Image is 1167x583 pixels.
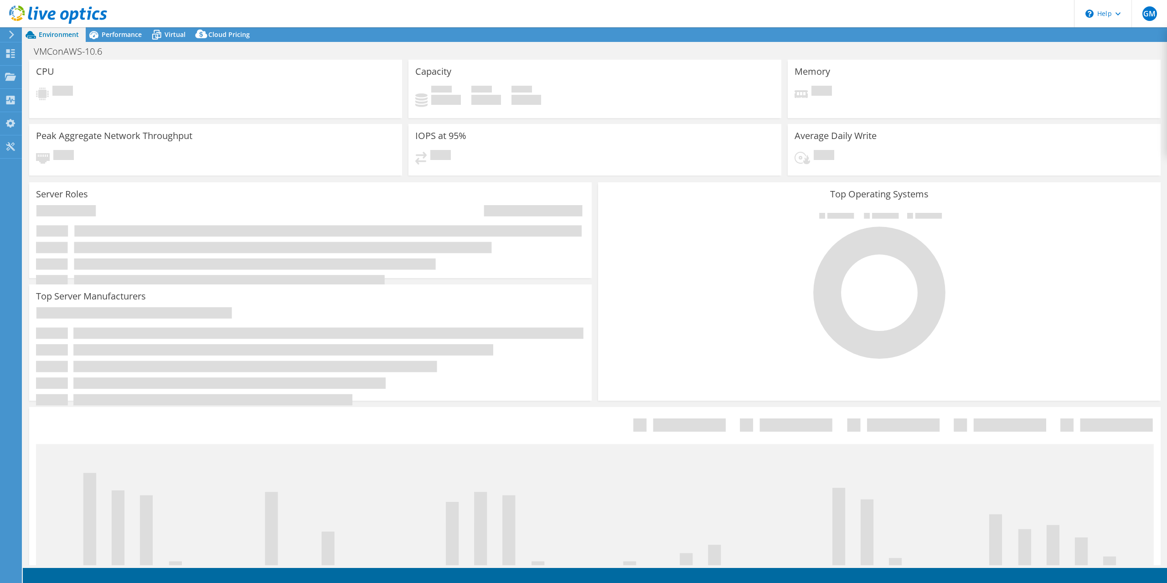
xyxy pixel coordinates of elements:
[208,30,250,39] span: Cloud Pricing
[52,86,73,98] span: Pending
[36,131,192,141] h3: Peak Aggregate Network Throughput
[102,30,142,39] span: Performance
[36,291,146,301] h3: Top Server Manufacturers
[471,86,492,95] span: Free
[471,95,501,105] h4: 0 GiB
[36,67,54,77] h3: CPU
[36,189,88,199] h3: Server Roles
[165,30,186,39] span: Virtual
[511,86,532,95] span: Total
[814,150,834,162] span: Pending
[1085,10,1094,18] svg: \n
[605,189,1154,199] h3: Top Operating Systems
[53,150,74,162] span: Pending
[39,30,79,39] span: Environment
[811,86,832,98] span: Pending
[431,86,452,95] span: Used
[795,67,830,77] h3: Memory
[795,131,877,141] h3: Average Daily Write
[511,95,541,105] h4: 0 GiB
[430,150,451,162] span: Pending
[415,67,451,77] h3: Capacity
[1142,6,1157,21] span: GM
[30,46,116,57] h1: VMConAWS-10.6
[415,131,466,141] h3: IOPS at 95%
[431,95,461,105] h4: 0 GiB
